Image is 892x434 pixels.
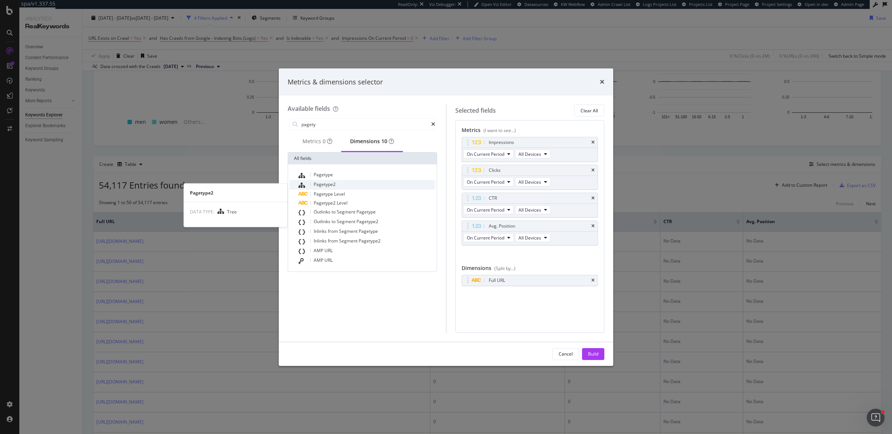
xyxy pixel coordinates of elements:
span: On Current Period [467,207,504,213]
span: Inlinks [314,228,328,234]
button: All Devices [515,150,550,158]
div: times [591,278,595,283]
div: CTR [489,195,497,202]
span: 10 [381,138,387,145]
span: AMP [314,257,324,263]
span: from [328,228,339,234]
button: Build [582,348,604,360]
span: Outlinks [314,209,332,215]
div: (I want to see...) [484,127,516,134]
span: All Devices [518,235,541,241]
span: URL [324,247,333,254]
span: Segment [337,218,356,225]
button: All Devices [515,205,550,214]
span: All Devices [518,179,541,185]
div: modal [279,68,613,366]
span: On Current Period [467,179,504,185]
span: Pagetype [359,228,378,234]
span: Pagetype [356,209,376,215]
span: 0 [323,138,326,145]
button: On Current Period [463,233,514,242]
div: Cancel [559,351,573,357]
div: Avg. PositiontimesOn Current PeriodAll Devices [462,221,598,245]
input: Search by field name [301,119,431,130]
div: Pagetype2 [184,189,287,196]
span: Outlinks [314,218,332,225]
div: Available fields [288,105,330,113]
div: Impressions [489,139,514,146]
span: Pagetype2 [359,238,381,244]
div: Dimensions [462,264,598,275]
button: Clear All [574,105,604,116]
div: Full URLtimes [462,275,598,286]
div: (Split by...) [494,265,516,271]
div: Full URL [489,277,505,284]
button: All Devices [515,233,550,242]
div: times [600,77,604,87]
span: Pagetype [314,191,334,197]
span: URL [324,257,333,263]
span: Segment [339,228,359,234]
div: Clicks [489,167,501,174]
span: from [328,238,339,244]
button: On Current Period [463,177,514,186]
span: to [332,209,337,215]
span: AMP [314,247,324,254]
span: On Current Period [467,235,504,241]
button: Cancel [552,348,579,360]
span: Level [334,191,345,197]
div: Selected fields [455,106,496,115]
div: times [591,140,595,145]
div: Metrics & dimensions selector [288,77,383,87]
div: times [591,224,595,228]
iframe: Intercom live chat [867,409,885,427]
div: ImpressionstimesOn Current PeriodAll Devices [462,137,598,162]
div: brand label [381,138,387,145]
button: On Current Period [463,150,514,158]
span: All Devices [518,207,541,213]
span: Pagetype2 [314,200,337,206]
div: Clear All [581,107,598,114]
div: times [591,168,595,173]
button: On Current Period [463,205,514,214]
div: ClickstimesOn Current PeriodAll Devices [462,165,598,190]
span: to [332,218,337,225]
span: Pagetype2 [314,181,336,187]
div: brand label [323,138,326,145]
div: CTRtimesOn Current PeriodAll Devices [462,193,598,218]
span: All Devices [518,151,541,157]
span: Segment [339,238,359,244]
button: All Devices [515,177,550,186]
div: times [591,196,595,200]
div: All fields [288,152,437,164]
span: Segment [337,209,356,215]
div: Dimensions [350,138,394,145]
span: Inlinks [314,238,328,244]
span: Level [337,200,348,206]
div: Avg. Position [489,222,515,230]
span: On Current Period [467,151,504,157]
div: Metrics [462,126,598,137]
div: Metrics [303,138,332,145]
span: Pagetype [314,171,333,178]
div: Build [588,351,598,357]
span: Pagetype2 [356,218,378,225]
